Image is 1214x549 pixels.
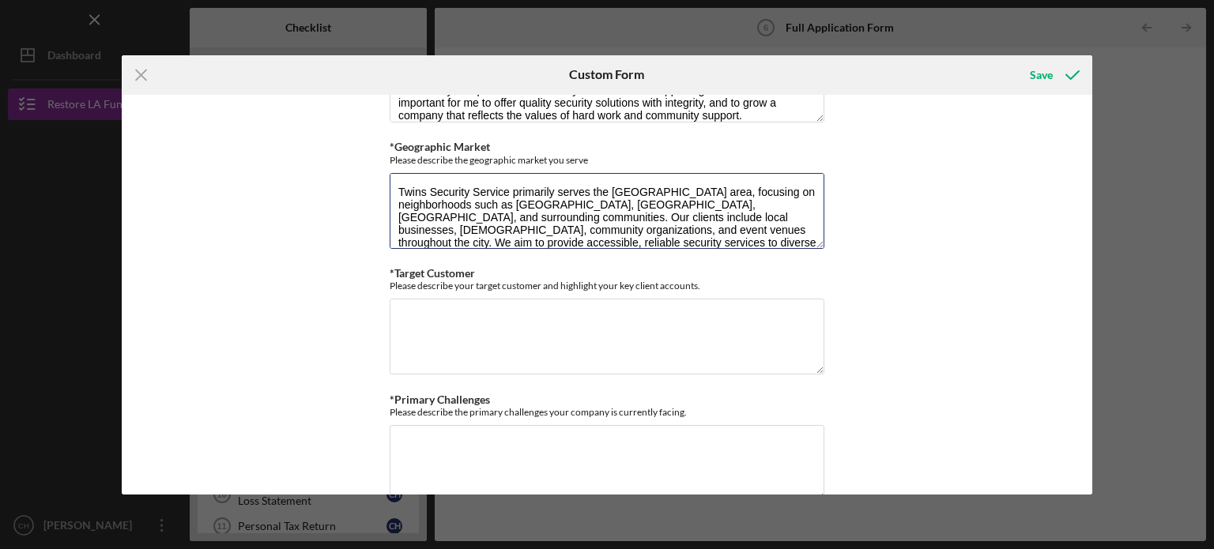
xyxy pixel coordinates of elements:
[390,280,824,291] div: Please describe your target customer and highlight your key client accounts.
[390,393,490,406] label: *Primary Challenges
[1014,59,1092,91] button: Save
[390,173,824,249] textarea: Twins Security Service primarily serves the [GEOGRAPHIC_DATA] area, focusing on neighborhoods suc...
[390,154,824,166] div: Please describe the geographic market you serve
[390,140,490,153] label: *Geographic Market
[390,266,475,280] label: *Target Customer
[1030,59,1053,91] div: Save
[390,406,824,418] div: Please describe the primary challenges your company is currently facing.
[569,67,644,81] h6: Custom Form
